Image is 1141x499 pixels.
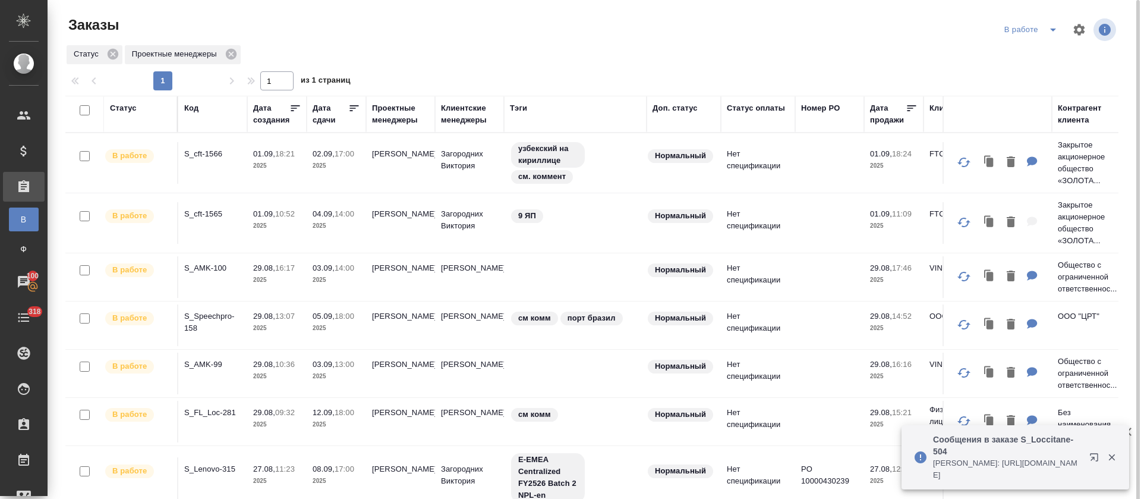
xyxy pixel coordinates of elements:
td: Загородних Виктория [435,142,504,184]
div: Выставляет ПМ после принятия заказа от КМа [104,310,171,327]
p: 15:21 [892,408,912,417]
div: Статус [110,102,137,114]
p: В работе [112,264,147,276]
p: 2025 [313,220,360,232]
button: Обновить [950,148,978,177]
div: Выставляет ПМ после принятия заказа от КМа [104,208,171,224]
p: Нормальный [655,150,706,162]
button: Клонировать [978,211,1001,235]
p: 2025 [253,274,301,286]
p: 18:00 [335,312,354,321]
p: S_Speechpro-158 [184,310,241,334]
div: Проектные менеджеры [372,102,429,126]
p: 2025 [313,371,360,382]
div: Статус по умолчанию для стандартных заказов [647,463,715,479]
div: Статус по умолчанию для стандартных заказов [647,262,715,278]
p: 29.08, [253,263,275,272]
div: Выставляет ПМ после принятия заказа от КМа [104,148,171,164]
p: 29.08, [253,360,275,369]
p: 2025 [870,475,918,487]
p: FTC [929,148,986,160]
a: 318 [3,303,45,332]
button: Обновить [950,262,978,291]
p: 13:00 [335,360,354,369]
p: S_cft-1566 [184,148,241,160]
p: S_AMK-99 [184,359,241,371]
p: 27.08, [253,465,275,473]
p: 17:00 [335,149,354,158]
span: Настроить таблицу [1065,15,1093,44]
p: S_AMK-100 [184,262,241,274]
p: Физическое лицо (локализация) [929,404,986,440]
p: 29.08, [253,312,275,321]
p: Статус [74,48,103,60]
button: Клонировать [978,409,1001,434]
div: Статус по умолчанию для стандартных заказов [647,208,715,224]
button: Удалить [1001,150,1021,175]
p: 2025 [870,274,918,286]
button: Для КМ: Тема: Общие презентации о компании - в перевод на бразильский португальский [1021,313,1044,337]
p: 29.08, [870,263,892,272]
p: см. коммент [518,171,566,183]
span: из 1 страниц [301,73,351,90]
p: 2025 [313,475,360,487]
button: Обновить [950,359,978,387]
td: [PERSON_NAME] [366,142,435,184]
span: Заказы [65,15,119,34]
div: Проектные менеджеры [125,45,241,64]
p: 16:16 [892,360,912,369]
td: Нет спецификации [721,457,795,499]
p: В работе [112,465,147,477]
p: см комм [518,409,551,420]
div: Статус по умолчанию для стандартных заказов [647,407,715,423]
p: 2025 [313,322,360,334]
div: Статус оплаты [727,102,785,114]
div: Дата продажи [870,102,906,126]
p: 12:10 [892,465,912,473]
p: см комм [518,312,551,324]
div: Выставляет ПМ после принятия заказа от КМа [104,262,171,278]
button: Для КМ: Тема: Vinci_Авито_материал для перевода 29.08. 15:55 [1021,265,1044,289]
div: Статус по умолчанию для стандартных заказов [647,310,715,327]
p: Общество с ограниченной ответственнос... [1058,356,1115,391]
p: Общество с ограниченной ответственнос... [1058,259,1115,295]
p: 2025 [313,274,360,286]
p: 2025 [313,419,360,431]
div: Выставляет ПМ после принятия заказа от КМа [104,359,171,375]
p: 09:32 [275,408,295,417]
p: 01.09, [870,149,892,158]
button: Клонировать [978,265,1001,289]
button: Удалить [1001,265,1021,289]
div: Дата создания [253,102,289,126]
p: 29.08, [253,408,275,417]
td: [PERSON_NAME] [435,305,504,346]
p: 11:23 [275,465,295,473]
p: 08.09, [313,465,335,473]
p: 01.09, [870,209,892,218]
p: Закрытое акционерное общество «ЗОЛОТА... [1058,139,1115,187]
button: Обновить [950,208,978,237]
p: 10:36 [275,360,295,369]
div: Контрагент клиента [1058,102,1115,126]
button: Удалить [1001,313,1021,337]
p: 2025 [870,220,918,232]
button: Клонировать [978,313,1001,337]
td: [PERSON_NAME] [366,353,435,394]
p: 14:00 [335,209,354,218]
p: 16:17 [275,263,295,272]
div: Дата сдачи [313,102,348,126]
button: Обновить [950,407,978,435]
p: В работе [112,312,147,324]
p: 2025 [870,160,918,172]
span: В [15,214,33,225]
p: FTC [929,208,986,220]
div: узбекский на кириллице, см. коммент [510,141,641,185]
p: 29.08, [870,360,892,369]
div: split button [1001,20,1065,39]
p: узбекский на кириллице [518,143,578,167]
p: 18:00 [335,408,354,417]
p: Закрытое акционерное общество «ЗОЛОТА... [1058,199,1115,247]
td: PO 10000430239 [795,457,864,499]
p: 29.08, [870,312,892,321]
td: Нет спецификации [721,401,795,442]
